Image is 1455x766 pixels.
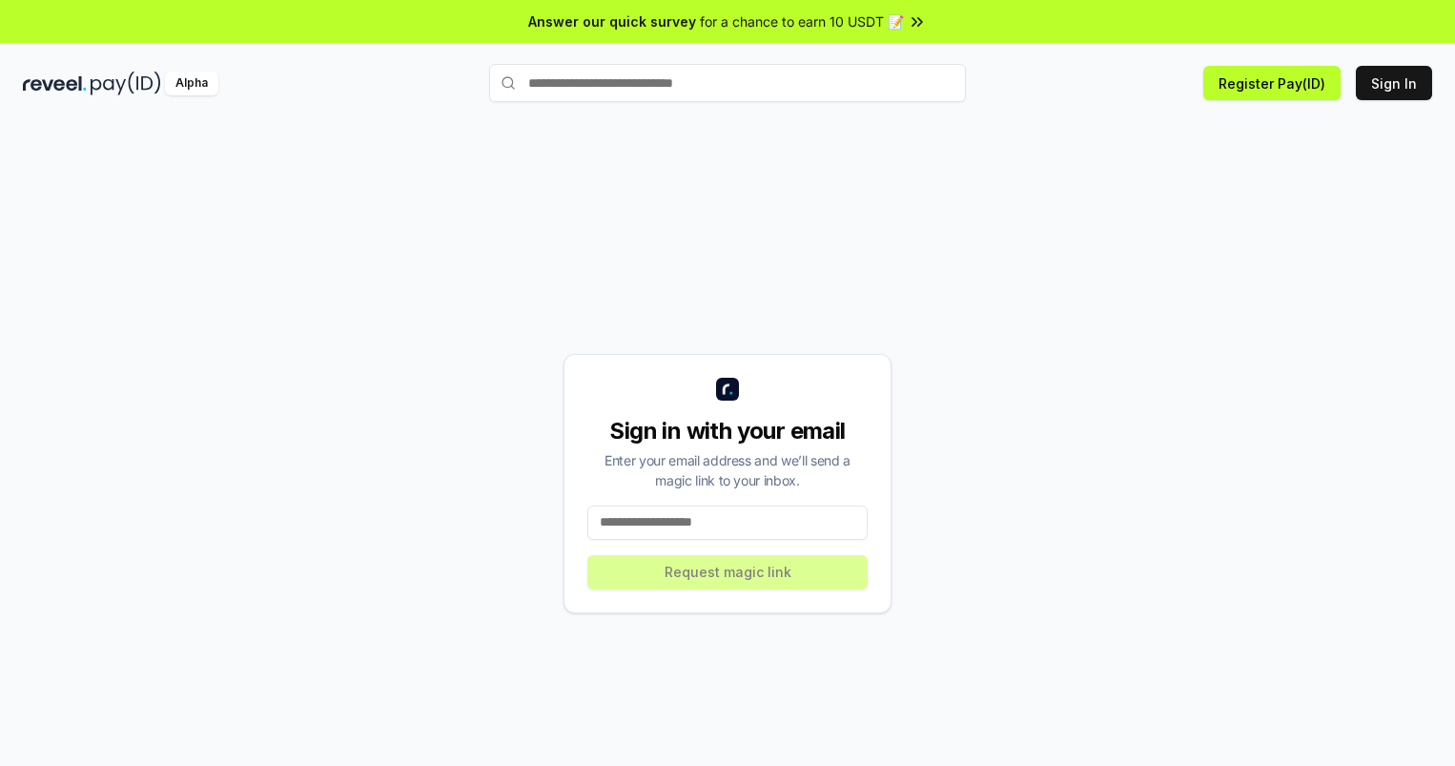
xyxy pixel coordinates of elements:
span: for a chance to earn 10 USDT 📝 [700,11,904,31]
button: Register Pay(ID) [1203,66,1341,100]
img: logo_small [716,378,739,401]
button: Sign In [1356,66,1432,100]
div: Alpha [165,72,218,95]
img: reveel_dark [23,72,87,95]
span: Answer our quick survey [528,11,696,31]
div: Enter your email address and we’ll send a magic link to your inbox. [587,450,868,490]
img: pay_id [91,72,161,95]
div: Sign in with your email [587,416,868,446]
